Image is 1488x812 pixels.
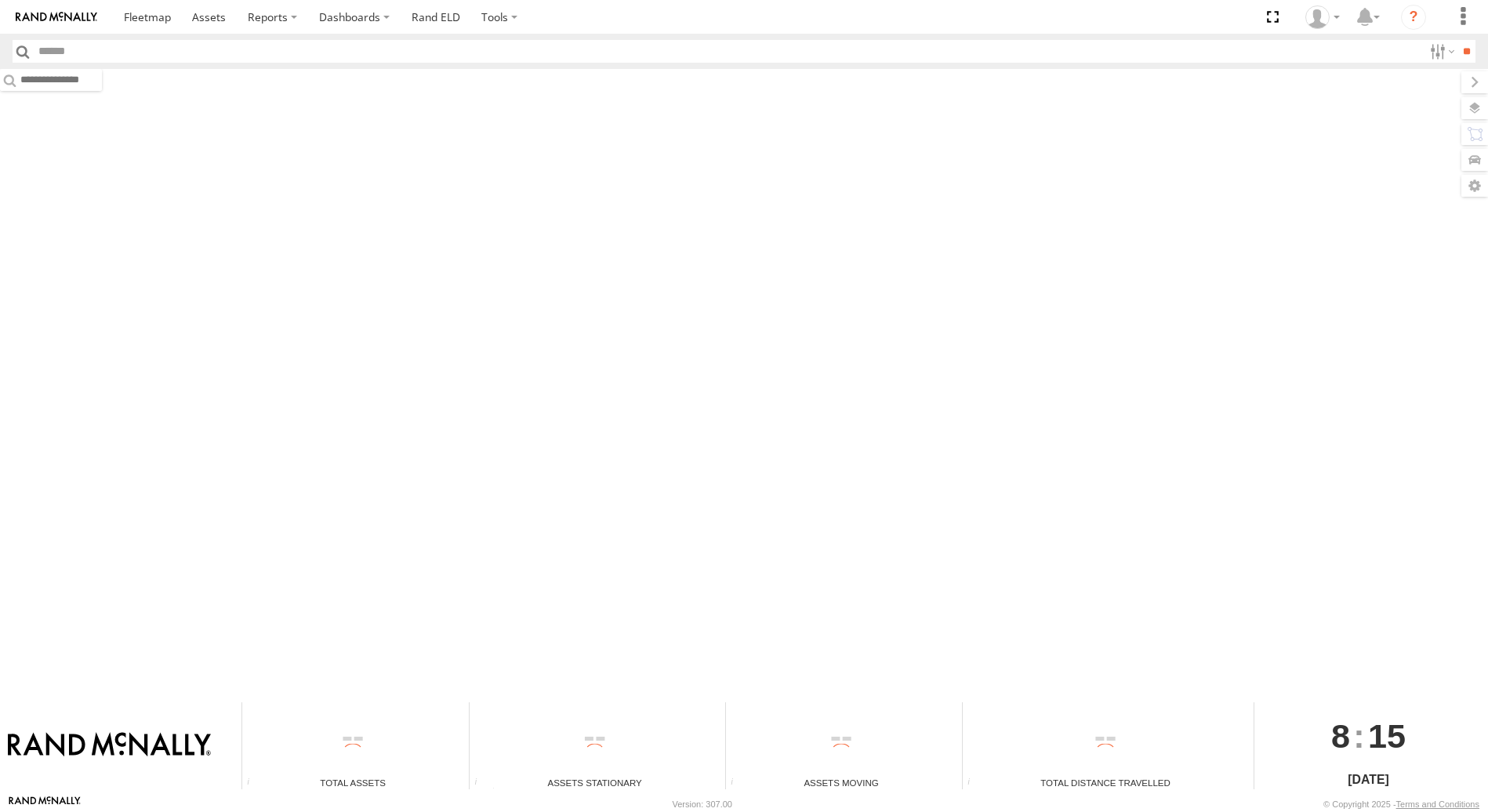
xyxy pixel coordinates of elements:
[242,776,463,789] div: Total Assets
[1424,40,1457,63] label: Search Filter Options
[1254,702,1483,770] div: :
[470,778,493,789] div: Total number of assets current stationary.
[1300,5,1345,29] div: Gene Roberts
[1331,702,1350,770] span: 8
[1461,175,1488,197] label: Map Settings
[470,776,720,789] div: Assets Stationary
[1254,770,1483,789] div: [DATE]
[1368,702,1406,770] span: 15
[16,12,97,23] img: rand-logo.svg
[726,776,956,789] div: Assets Moving
[963,776,1248,789] div: Total Distance Travelled
[1401,5,1426,30] i: ?
[1323,799,1479,809] div: © Copyright 2025 -
[726,778,749,789] div: Total number of assets current in transit.
[9,796,81,812] a: Visit our Website
[1396,799,1479,809] a: Terms and Conditions
[8,732,211,759] img: Rand McNally
[242,778,266,789] div: Total number of Enabled Assets
[673,799,732,809] div: Version: 307.00
[963,778,986,789] div: Total distance travelled by all assets within specified date range and applied filters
